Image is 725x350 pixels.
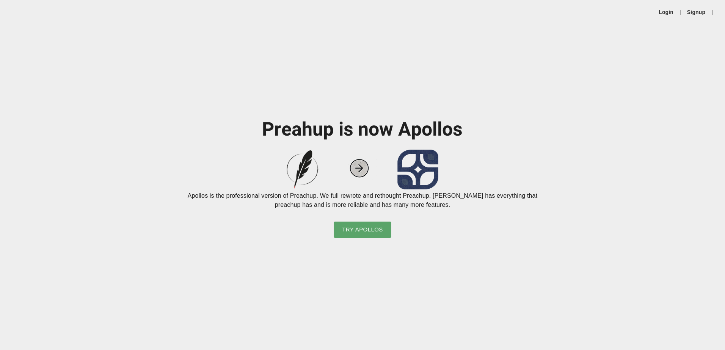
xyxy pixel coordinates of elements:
[687,8,705,16] a: Signup
[181,117,544,142] h1: Preahup is now Apollos
[181,191,544,209] p: Apollos is the professional version of Preachup. We full rewrote and rethought Preachup. [PERSON_...
[334,222,391,237] button: Try Apollos
[676,8,684,16] li: |
[708,8,716,16] li: |
[342,225,383,234] span: Try Apollos
[287,150,438,189] img: preachup-to-apollos.png
[659,8,673,16] a: Login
